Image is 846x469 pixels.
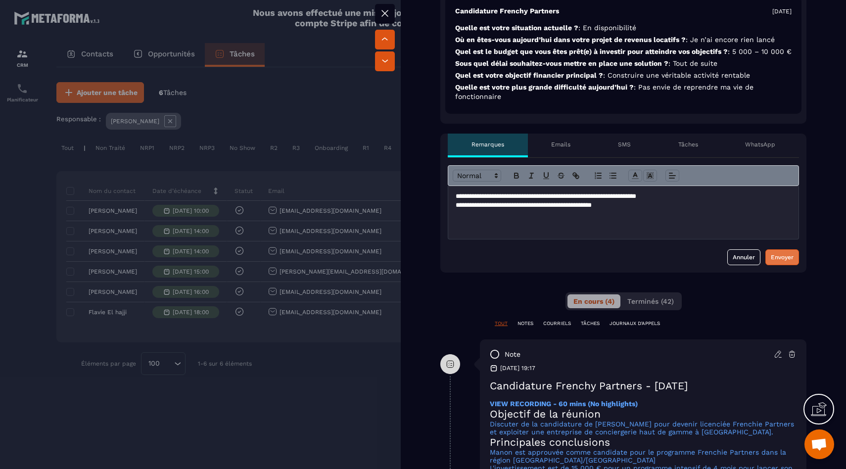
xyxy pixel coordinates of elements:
[551,141,570,148] p: Emails
[455,71,792,80] p: Quel est votre objectif financier principal ?
[765,249,799,265] button: Envoyer
[517,320,533,327] p: NOTES
[495,320,508,327] p: TOUT
[490,436,797,448] h2: Principales conclusions
[727,249,760,265] button: Annuler
[490,420,794,436] a: Discuter de la candidature de [PERSON_NAME] pour devenir licenciée Frenchie Partners et exploiter...
[455,23,792,33] p: Quelle est votre situation actuelle ?
[745,141,775,148] p: WhatsApp
[603,71,750,79] span: : Construire une véritable activité rentable
[578,24,636,32] span: : En disponibilité
[678,141,698,148] p: Tâches
[567,294,620,308] button: En cours (4)
[455,6,559,16] p: Candidature Frenchy Partners
[686,36,775,44] span: : Je n’ai encore rien lancé
[728,47,792,55] span: : 5 000 – 10 000 €
[621,294,680,308] button: Terminés (42)
[771,252,794,262] div: Envoyer
[543,320,571,327] p: COURRIELS
[471,141,504,148] p: Remarques
[455,59,792,68] p: Sous quel délai souhaitez-vous mettre en place une solution ?
[618,141,631,148] p: SMS
[500,364,535,372] p: [DATE] 19:17
[455,83,792,101] p: Quelle est votre plus grande difficulté aujourd’hui ?
[455,47,792,56] p: Quel est le budget que vous êtes prêt(e) à investir pour atteindre vos objectifs ?
[490,448,786,464] a: Manon est approuvée comme candidate pour le programme Frenchie Partners dans la région [GEOGRAPHI...
[490,408,797,420] h2: Objectif de la réunion
[581,320,600,327] p: TÂCHES
[505,350,520,359] p: note
[804,429,834,459] div: Ouvrir le chat
[772,7,792,15] p: [DATE]
[490,400,638,408] a: VIEW RECORDING - 60 mins (No highlights)
[610,320,660,327] p: JOURNAUX D'APPELS
[627,297,674,305] span: Terminés (42)
[490,379,797,392] h1: Candidature Frenchy Partners - [DATE]
[668,59,717,67] span: : Tout de suite
[573,297,614,305] span: En cours (4)
[455,35,792,45] p: Où en êtes-vous aujourd’hui dans votre projet de revenus locatifs ?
